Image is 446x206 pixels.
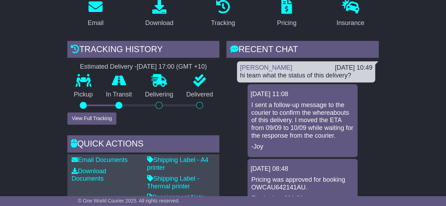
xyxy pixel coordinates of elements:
[251,195,354,202] p: Final price: $61.81.
[180,91,220,99] p: Delivered
[250,165,355,173] div: [DATE] 08:48
[335,64,372,72] div: [DATE] 10:49
[139,91,180,99] p: Delivering
[67,63,220,71] div: Estimated Delivery -
[88,18,104,28] div: Email
[72,156,128,163] a: Email Documents
[78,198,180,204] span: © One World Courier 2025. All rights reserved.
[67,41,220,60] div: Tracking history
[99,91,139,99] p: In Transit
[67,91,99,99] p: Pickup
[226,41,379,60] div: RECENT CHAT
[211,18,235,28] div: Tracking
[137,63,207,71] div: [DATE] 17:00 (GMT +10)
[145,18,173,28] div: Download
[240,72,372,80] div: hi team what the status of this delivery?
[147,175,199,190] a: Shipping Label - Thermal printer
[251,176,354,191] p: Pricing was approved for booking OWCAU642141AU.
[251,143,354,151] p: -Joy
[240,64,292,71] a: [PERSON_NAME]
[250,90,355,98] div: [DATE] 11:08
[67,135,220,154] div: Quick Actions
[72,168,106,182] a: Download Documents
[67,112,116,125] button: View Full Tracking
[251,101,354,139] p: I sent a follow-up message to the courier to confirm the whereabouts of this delivery. I moved th...
[147,194,204,201] a: Consignment Note
[277,18,297,28] div: Pricing
[147,156,208,171] a: Shipping Label - A4 printer
[336,18,364,28] div: Insurance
